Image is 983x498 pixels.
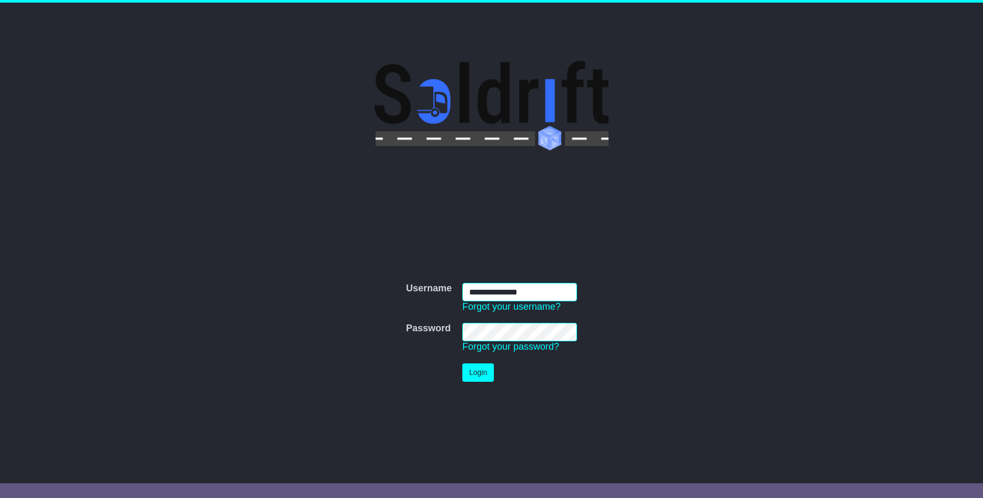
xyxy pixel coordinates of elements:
[462,341,559,352] a: Forgot your password?
[462,363,494,382] button: Login
[406,283,452,294] label: Username
[374,61,609,150] img: Soldrift Pty Ltd
[406,323,451,334] label: Password
[462,301,561,312] a: Forgot your username?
